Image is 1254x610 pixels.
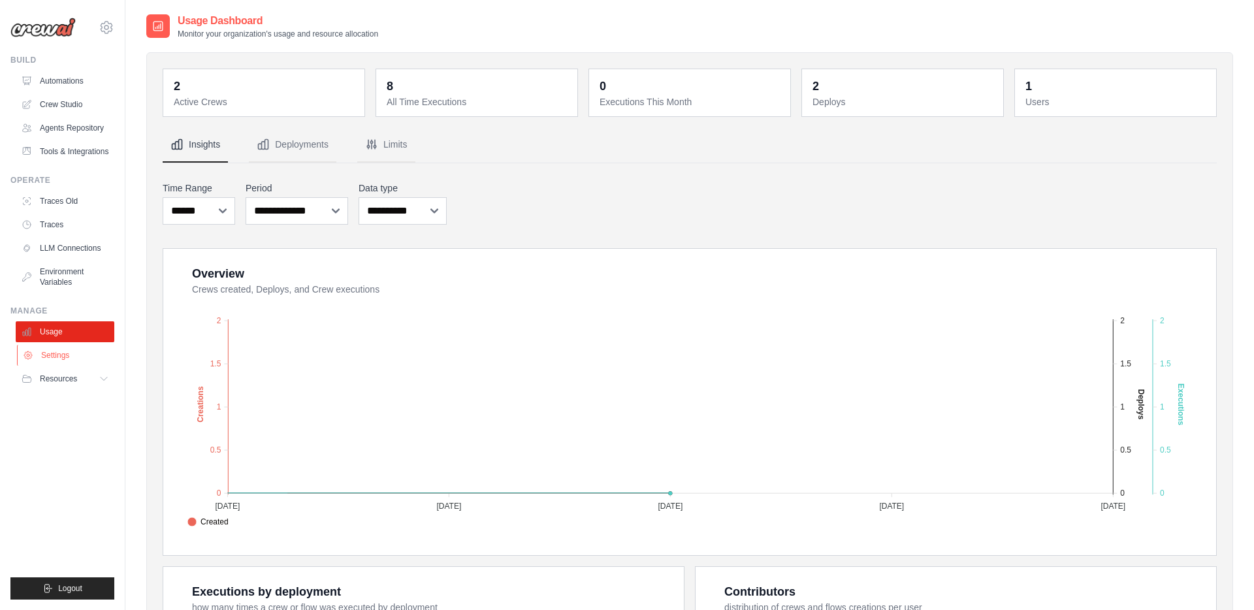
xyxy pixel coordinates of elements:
[174,95,357,108] dt: Active Crews
[10,55,114,65] div: Build
[192,583,341,601] div: Executions by deployment
[387,95,570,108] dt: All Time Executions
[1120,489,1125,498] tspan: 0
[58,583,82,594] span: Logout
[210,359,221,368] tspan: 1.5
[217,489,221,498] tspan: 0
[1120,359,1131,368] tspan: 1.5
[879,502,904,511] tspan: [DATE]
[1160,402,1165,411] tspan: 1
[16,94,114,115] a: Crew Studio
[387,77,393,95] div: 8
[246,182,348,195] label: Period
[16,71,114,91] a: Automations
[812,77,819,95] div: 2
[600,77,606,95] div: 0
[436,502,461,511] tspan: [DATE]
[249,127,336,163] button: Deployments
[1136,389,1146,420] text: Deploys
[178,29,378,39] p: Monitor your organization's usage and resource allocation
[16,118,114,138] a: Agents Repository
[600,95,782,108] dt: Executions This Month
[812,95,995,108] dt: Deploys
[359,182,447,195] label: Data type
[217,316,221,325] tspan: 2
[17,345,116,366] a: Settings
[215,502,240,511] tspan: [DATE]
[1120,402,1125,411] tspan: 1
[40,374,77,384] span: Resources
[187,516,229,528] span: Created
[210,445,221,455] tspan: 0.5
[16,214,114,235] a: Traces
[1101,502,1125,511] tspan: [DATE]
[658,502,683,511] tspan: [DATE]
[1160,445,1171,455] tspan: 0.5
[192,283,1200,296] dt: Crews created, Deploys, and Crew executions
[10,577,114,600] button: Logout
[163,127,1217,163] nav: Tabs
[1160,489,1165,498] tspan: 0
[1120,445,1131,455] tspan: 0.5
[16,261,114,293] a: Environment Variables
[1176,383,1185,425] text: Executions
[217,402,221,411] tspan: 1
[10,306,114,316] div: Manage
[163,127,228,163] button: Insights
[16,238,114,259] a: LLM Connections
[16,191,114,212] a: Traces Old
[1120,316,1125,325] tspan: 2
[1025,77,1032,95] div: 1
[178,13,378,29] h2: Usage Dashboard
[174,77,180,95] div: 2
[16,321,114,342] a: Usage
[163,182,235,195] label: Time Range
[10,18,76,37] img: Logo
[16,141,114,162] a: Tools & Integrations
[16,368,114,389] button: Resources
[192,265,244,283] div: Overview
[357,127,415,163] button: Limits
[196,386,205,423] text: Creations
[1025,95,1208,108] dt: Users
[10,175,114,185] div: Operate
[1160,316,1165,325] tspan: 2
[724,583,796,601] div: Contributors
[1160,359,1171,368] tspan: 1.5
